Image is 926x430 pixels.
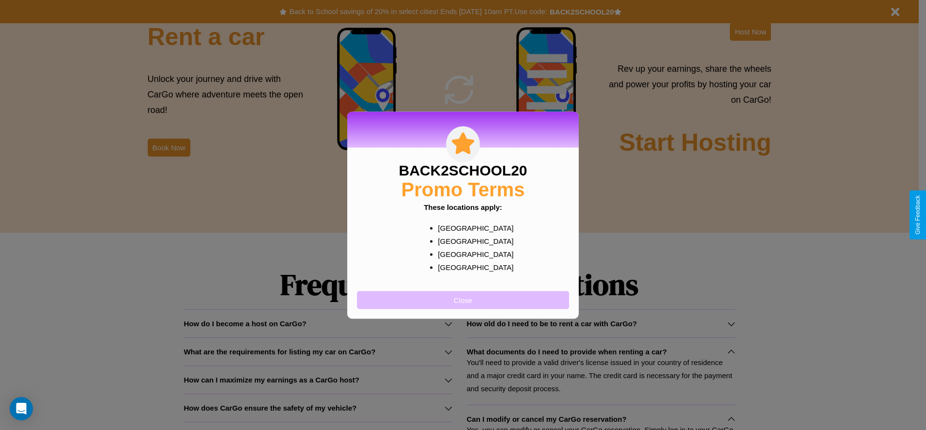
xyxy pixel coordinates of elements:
p: [GEOGRAPHIC_DATA] [438,260,507,273]
h3: BACK2SCHOOL20 [399,162,527,178]
p: [GEOGRAPHIC_DATA] [438,247,507,260]
p: [GEOGRAPHIC_DATA] [438,234,507,247]
p: [GEOGRAPHIC_DATA] [438,221,507,234]
div: Give Feedback [914,195,921,235]
h2: Promo Terms [401,178,525,200]
div: Open Intercom Messenger [10,397,33,420]
b: These locations apply: [424,203,502,211]
button: Close [357,291,569,309]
